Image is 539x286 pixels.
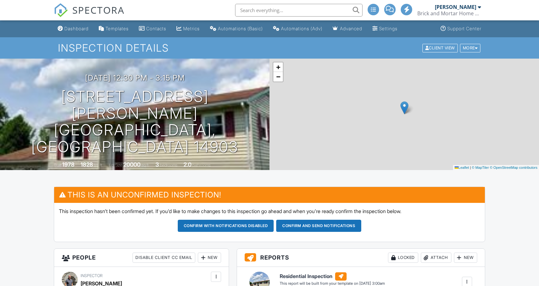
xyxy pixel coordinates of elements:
span: bathrooms [192,163,211,168]
div: 1978 [62,161,75,168]
div: Brick and Mortar Home Services [417,10,481,17]
a: Automations (Basic) [207,23,265,35]
button: Confirm with notifications disabled [178,220,274,232]
span: sq.ft. [141,163,149,168]
a: Automations (Advanced) [270,23,325,35]
a: © OpenStreetMap contributors [490,166,537,169]
span: + [276,63,280,71]
a: Templates [96,23,131,35]
div: More [460,44,481,52]
h1: [STREET_ADDRESS][PERSON_NAME] [GEOGRAPHIC_DATA], [GEOGRAPHIC_DATA] 14903 [10,88,259,155]
a: Zoom in [273,62,283,72]
h3: People [54,249,229,267]
a: Settings [370,23,400,35]
h3: Reports [237,249,485,267]
div: Dashboard [64,26,89,31]
button: Confirm and send notifications [276,220,361,232]
div: Templates [105,26,129,31]
a: Client View [422,45,459,50]
div: Automations (Adv) [281,26,322,31]
div: Locked [388,253,418,263]
a: Zoom out [273,72,283,82]
img: The Best Home Inspection Software - Spectora [54,3,68,17]
div: Settings [379,26,398,31]
img: Marker [400,101,408,114]
span: | [470,166,471,169]
div: Attach [421,253,451,263]
a: Advanced [330,23,365,35]
div: 2.0 [183,161,191,168]
a: © MapTiler [472,166,489,169]
a: Leaflet [455,166,469,169]
span: Inspector [81,273,103,278]
a: Metrics [174,23,202,35]
input: Search everything... [235,4,363,17]
p: This inspection hasn't been confirmed yet. If you'd like to make changes to this inspection go ah... [59,208,480,215]
div: Client View [422,44,458,52]
div: Metrics [183,26,200,31]
div: Support Center [447,26,481,31]
span: bedrooms [160,163,177,168]
a: Dashboard [55,23,91,35]
div: Disable Client CC Email [133,253,195,263]
div: New [454,253,477,263]
span: sq. ft. [94,163,103,168]
h6: Residential Inspection [280,272,385,281]
div: New [198,253,221,263]
span: SPECTORA [72,3,125,17]
div: Contacts [146,26,166,31]
a: Contacts [136,23,169,35]
h1: Inspection Details [58,42,481,54]
div: [PERSON_NAME] [435,4,476,10]
span: − [276,73,280,81]
span: Built [54,163,61,168]
h3: This is an Unconfirmed Inspection! [54,187,485,203]
a: Support Center [438,23,484,35]
span: Lot Size [109,163,122,168]
div: 1828 [81,161,93,168]
div: 20000 [123,161,140,168]
div: Advanced [340,26,362,31]
div: Automations (Basic) [218,26,263,31]
a: SPECTORA [54,9,125,22]
div: 3 [155,161,159,168]
div: This report will be built from your template on [DATE] 3:00am [280,281,385,286]
h3: [DATE] 12:30 pm - 3:15 pm [85,74,185,82]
